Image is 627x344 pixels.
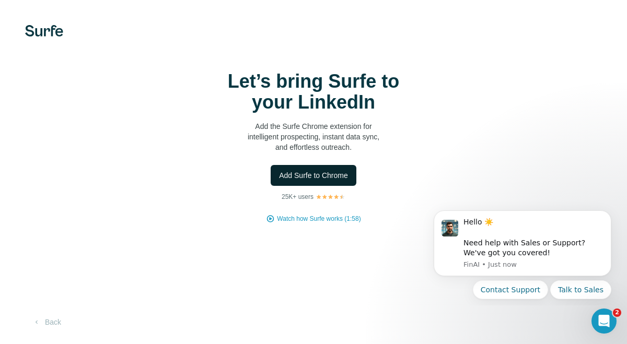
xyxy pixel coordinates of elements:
[279,170,348,181] span: Add Surfe to Chrome
[25,25,63,37] img: Surfe's logo
[316,194,345,200] img: Rating Stars
[209,121,418,152] p: Add the Surfe Chrome extension for intelligent prospecting, instant data sync, and effortless out...
[613,309,621,317] span: 2
[591,309,617,334] iframe: Intercom live chat
[418,201,627,305] iframe: Intercom notifications message
[25,313,68,331] button: Back
[282,192,313,201] p: 25K+ users
[277,214,361,223] button: Watch how Surfe works (1:58)
[271,165,356,186] button: Add Surfe to Chrome
[209,71,418,113] h1: Let’s bring Surfe to your LinkedIn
